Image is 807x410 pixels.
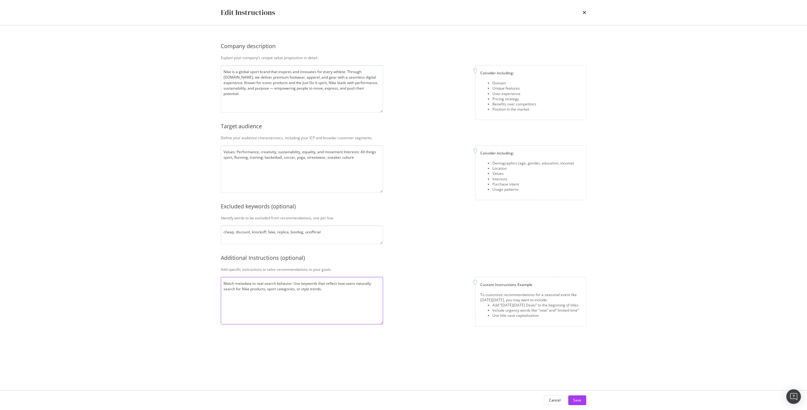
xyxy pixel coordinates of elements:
[221,135,586,140] div: Define your audience characteristics, including your ICP and broader customer segments.
[492,96,536,101] div: Pricing strategy
[480,70,581,76] div: Consider including:
[221,267,586,272] div: Add specific instructions to tailor recommendations to your goals.
[492,107,536,112] div: Position in the market
[221,42,586,50] div: Company description
[492,86,536,91] div: Unique features
[492,182,574,187] div: Purchase intent
[492,91,536,96] div: User experience
[221,122,586,130] div: Target audience
[221,225,383,244] textarea: cheap, discount, knockoff, fake, replica, bootleg, unofficial
[583,7,586,18] div: times
[480,282,581,287] div: Custom Instructions Example
[221,65,383,113] textarea: Nike is a global sport brand that inspires and innovates for every athlete. Through [DOMAIN_NAME]...
[480,150,581,156] div: Consider including:
[492,313,581,318] div: Use title case capitalization
[544,395,566,405] button: Cancel
[480,292,581,302] div: To customize recommendations for a seasonal event like [DATE][DATE], you may want to include:
[221,254,586,262] div: Additional Instructions (optional)
[492,101,536,107] div: Benefits over competitors
[221,277,383,324] textarea: Match metadata to real search behavior: Use keywords that reflect how users naturally search for ...
[492,166,574,171] div: Location
[221,203,586,210] div: Excluded keywords (optional)
[492,187,574,192] div: Usage patterns
[492,176,574,182] div: Interests
[492,171,574,176] div: Values
[573,398,581,403] div: Save
[568,395,586,405] button: Save
[492,80,536,86] div: Domain
[221,215,586,221] div: Identify words to be excluded from recommendations, one per line.
[786,389,801,404] div: Open Intercom Messenger
[221,145,383,193] textarea: Values: Performance, creativity, sustainability, equality, and movement Interests: All things spo...
[492,308,581,313] div: Include urgency words like "now" and” limited time”
[221,7,275,18] div: Edit Instructions
[221,55,586,60] div: Explain your company’s unique value proposition in detail.
[492,302,581,308] div: Add “[DATE][DATE] Deals” to the beginning of titles
[549,398,561,403] div: Cancel
[492,161,574,166] div: Demographics (age, gender, education, income)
